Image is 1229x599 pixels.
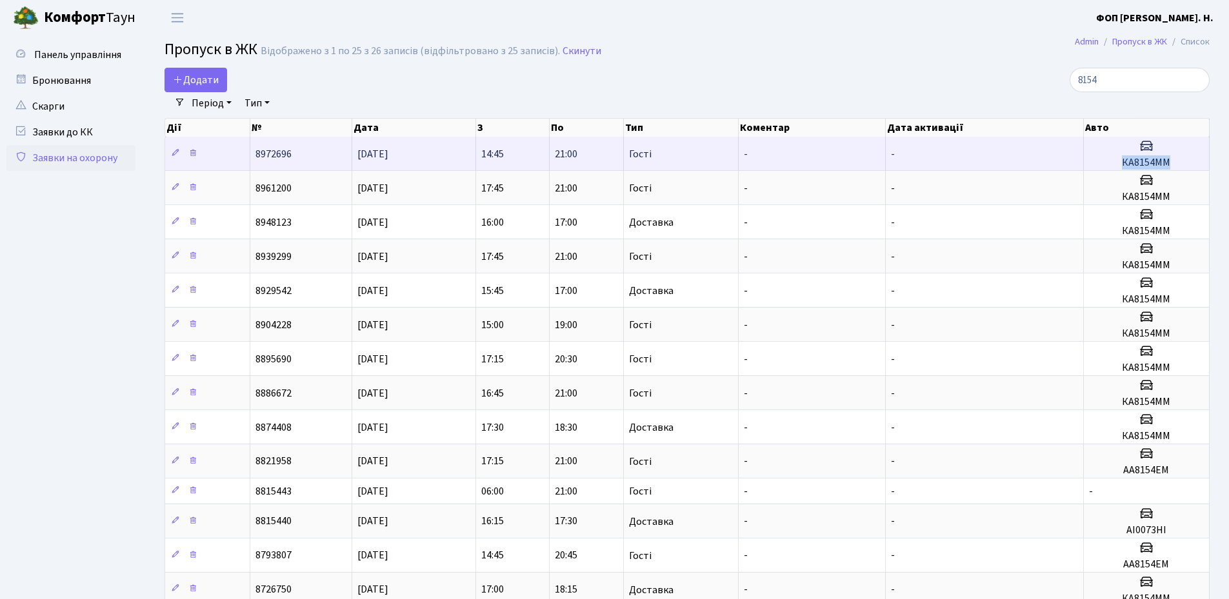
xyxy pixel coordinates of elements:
[6,93,135,119] a: Скарги
[629,354,652,364] span: Гості
[891,515,895,529] span: -
[555,181,577,195] span: 21:00
[550,119,623,137] th: По
[1075,35,1099,48] a: Admin
[1055,28,1229,55] nav: breadcrumb
[357,386,388,400] span: [DATE]
[891,352,895,366] span: -
[357,549,388,563] span: [DATE]
[555,352,577,366] span: 20:30
[891,215,895,230] span: -
[481,147,504,161] span: 14:45
[891,284,895,298] span: -
[255,583,292,597] span: 8726750
[891,181,895,195] span: -
[891,318,895,332] span: -
[261,45,560,57] div: Відображено з 1 по 25 з 26 записів (відфільтровано з 25 записів).
[165,38,257,61] span: Пропуск в ЖК
[1089,191,1204,203] h5: КА8154ММ
[352,119,476,137] th: Дата
[357,455,388,469] span: [DATE]
[481,215,504,230] span: 16:00
[255,549,292,563] span: 8793807
[555,250,577,264] span: 21:00
[744,181,748,195] span: -
[891,583,895,597] span: -
[44,7,135,29] span: Таун
[255,318,292,332] span: 8904228
[629,551,652,561] span: Гості
[555,215,577,230] span: 17:00
[629,585,674,595] span: Доставка
[34,48,121,62] span: Панель управління
[629,486,652,496] span: Гості
[476,119,550,137] th: З
[555,284,577,298] span: 17:00
[481,583,504,597] span: 17:00
[891,386,895,400] span: -
[555,484,577,498] span: 21:00
[357,484,388,498] span: [DATE]
[255,284,292,298] span: 8929542
[744,352,748,366] span: -
[255,484,292,498] span: 8815443
[891,549,895,563] span: -
[555,583,577,597] span: 18:15
[629,320,652,330] span: Гості
[173,73,219,87] span: Додати
[357,515,388,529] span: [DATE]
[744,284,748,298] span: -
[481,515,504,529] span: 16:15
[563,45,601,57] a: Скинути
[629,286,674,296] span: Доставка
[357,181,388,195] span: [DATE]
[891,455,895,469] span: -
[1084,119,1210,137] th: Авто
[357,147,388,161] span: [DATE]
[891,147,895,161] span: -
[481,484,504,498] span: 06:00
[555,515,577,529] span: 17:30
[744,147,748,161] span: -
[744,515,748,529] span: -
[1089,430,1204,442] h5: КА8154ММ
[739,119,886,137] th: Коментар
[744,549,748,563] span: -
[744,484,748,498] span: -
[481,250,504,264] span: 17:45
[629,516,674,527] span: Доставка
[1167,35,1210,49] li: Список
[891,420,895,435] span: -
[255,455,292,469] span: 8821958
[255,420,292,435] span: 8874408
[1089,396,1204,408] h5: КА8154ММ
[255,386,292,400] span: 8886672
[6,68,135,93] a: Бронювання
[629,457,652,467] span: Гості
[481,455,504,469] span: 17:15
[6,42,135,68] a: Панель управління
[744,318,748,332] span: -
[481,549,504,563] span: 14:45
[555,147,577,161] span: 21:00
[1089,484,1093,498] span: -
[481,352,504,366] span: 17:15
[1096,11,1214,25] b: ФОП [PERSON_NAME]. Н.
[255,515,292,529] span: 8815440
[239,92,275,114] a: Тип
[255,250,292,264] span: 8939299
[481,318,504,332] span: 15:00
[555,549,577,563] span: 20:45
[744,215,748,230] span: -
[1089,157,1204,169] h5: КА8154ММ
[357,318,388,332] span: [DATE]
[6,119,135,145] a: Заявки до КК
[555,455,577,469] span: 21:00
[357,352,388,366] span: [DATE]
[357,250,388,264] span: [DATE]
[357,215,388,230] span: [DATE]
[481,181,504,195] span: 17:45
[6,145,135,171] a: Заявки на охорону
[1089,362,1204,374] h5: КА8154ММ
[255,215,292,230] span: 8948123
